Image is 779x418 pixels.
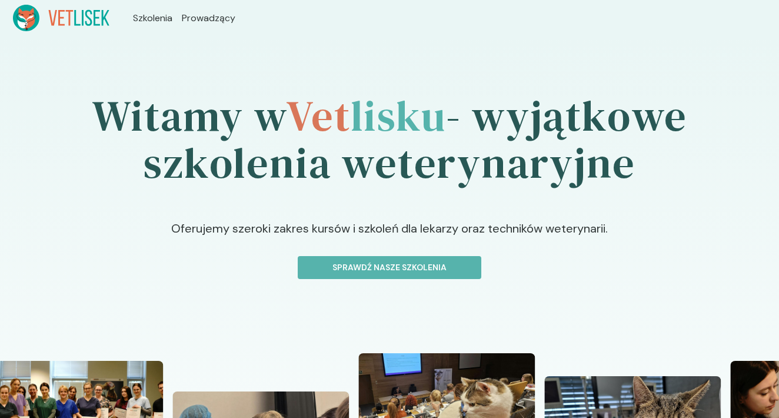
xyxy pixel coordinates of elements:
span: Vet [286,87,350,145]
h1: Witamy w - wyjątkowe szkolenia weterynaryjne [13,59,766,220]
a: Szkolenia [133,11,172,25]
span: lisku [351,87,446,145]
p: Oferujemy szeroki zakres kursów i szkoleń dla lekarzy oraz techników weterynarii. [130,220,650,256]
button: Sprawdź nasze szkolenia [298,256,481,279]
a: Prowadzący [182,11,235,25]
p: Sprawdź nasze szkolenia [308,261,471,274]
